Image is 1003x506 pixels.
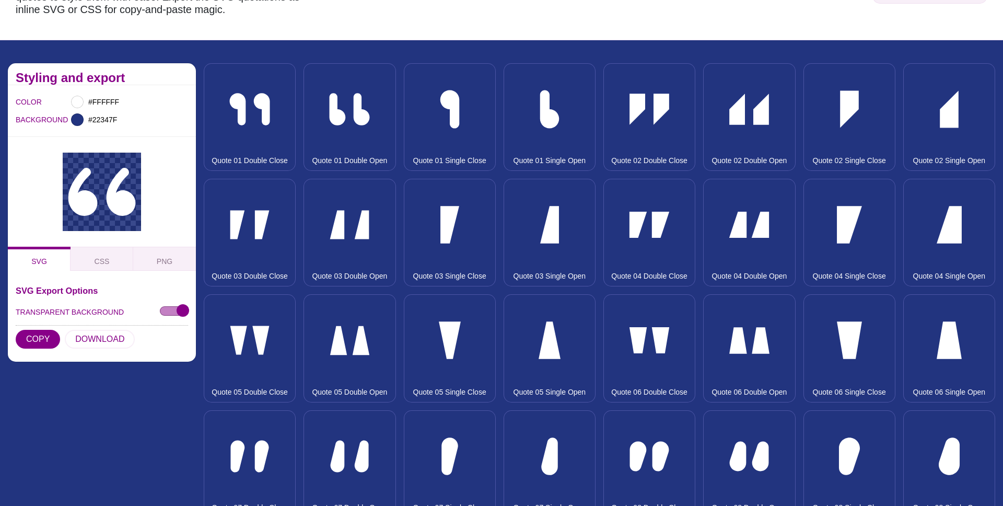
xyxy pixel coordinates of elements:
button: Quote 01 Double Close [204,63,296,171]
button: Quote 03 Single Open [504,179,596,286]
button: Quote 06 Single Open [903,294,995,402]
button: PNG [133,247,196,271]
button: Quote 04 Double Open [703,179,795,286]
button: Quote 03 Double Open [304,179,395,286]
button: Quote 05 Double Open [304,294,395,402]
h3: SVG Export Options [16,286,188,295]
button: Quote 05 Single Open [504,294,596,402]
button: Quote 01 Double Open [304,63,395,171]
label: TRANSPARENT BACKGROUND [16,305,124,319]
button: Quote 03 Double Close [204,179,296,286]
button: Quote 06 Double Open [703,294,795,402]
label: COLOR [16,95,29,109]
button: Quote 01 Single Open [504,63,596,171]
button: Quote 04 Single Open [903,179,995,286]
button: DOWNLOAD [65,330,135,349]
span: CSS [95,257,110,266]
h2: Styling and export [16,74,188,82]
label: BACKGROUND [16,113,29,126]
button: Quote 02 Single Close [803,63,895,171]
button: COPY [16,330,60,349]
button: Quote 03 Single Close [404,179,496,286]
span: PNG [157,257,172,266]
button: Quote 04 Double Close [603,179,695,286]
button: Quote 06 Double Close [603,294,695,402]
button: Quote 02 Double Close [603,63,695,171]
button: Quote 02 Single Open [903,63,995,171]
button: Quote 01 Single Close [404,63,496,171]
button: Quote 04 Single Close [803,179,895,286]
button: Quote 05 Double Close [204,294,296,402]
button: CSS [71,247,133,271]
button: Quote 05 Single Close [404,294,496,402]
button: Quote 06 Single Close [803,294,895,402]
button: Quote 02 Double Open [703,63,795,171]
